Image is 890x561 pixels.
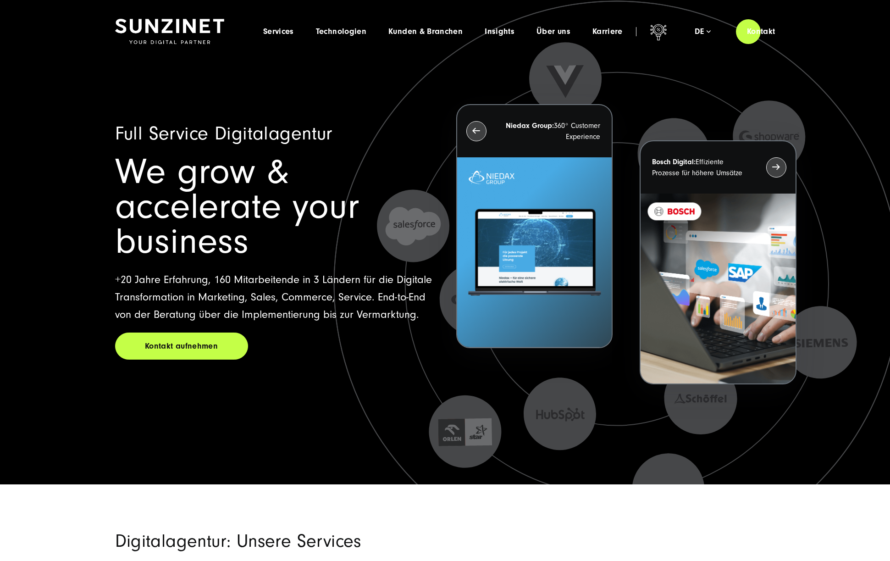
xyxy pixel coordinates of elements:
a: Services [263,27,294,36]
h2: Digitalagentur: Unsere Services [115,530,551,552]
img: SUNZINET Full Service Digital Agentur [115,19,224,44]
span: Full Service Digitalagentur [115,123,332,144]
strong: Bosch Digital: [652,158,696,166]
div: de [695,27,711,36]
a: Karriere [592,27,623,36]
a: Kontakt aufnehmen [115,333,248,360]
a: Kontakt [736,18,786,44]
p: 360° Customer Experience [503,120,600,142]
a: Kunden & Branchen [388,27,463,36]
h1: We grow & accelerate your business [115,155,434,259]
button: Bosch Digital:Effiziente Prozesse für höhere Umsätze BOSCH - Kundeprojekt - Digital Transformatio... [640,140,796,385]
a: Über uns [536,27,570,36]
a: Technologien [316,27,366,36]
img: Letztes Projekt von Niedax. Ein Laptop auf dem die Niedax Website geöffnet ist, auf blauem Hinter... [457,157,612,348]
p: Effiziente Prozesse für höhere Umsätze [652,156,749,178]
img: BOSCH - Kundeprojekt - Digital Transformation Agentur SUNZINET [641,194,795,384]
a: Insights [485,27,514,36]
strong: Niedax Group: [506,122,554,130]
p: +20 Jahre Erfahrung, 160 Mitarbeitende in 3 Ländern für die Digitale Transformation in Marketing,... [115,271,434,323]
button: Niedax Group:360° Customer Experience Letztes Projekt von Niedax. Ein Laptop auf dem die Niedax W... [456,104,613,349]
